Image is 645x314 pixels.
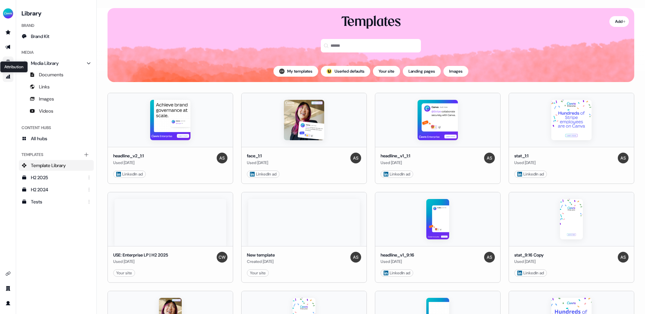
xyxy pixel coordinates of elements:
[373,66,400,77] button: Your site
[321,66,370,77] button: userled logo;Userled defaults
[31,162,66,169] span: Template Library
[31,60,59,67] span: Media Library
[3,298,13,309] a: Go to profile
[514,159,535,166] div: Used [DATE]
[443,66,468,77] button: Images
[350,153,361,163] img: Anna
[384,270,410,276] div: LinkedIn ad
[217,252,227,263] img: Charlie
[31,186,83,193] div: H2 2024
[375,192,501,283] button: headline_v1_9:16headline_v1_9:16Used [DATE]Anna LinkedIn ad
[31,33,49,40] span: Brand Kit
[19,133,94,144] a: All hubs
[250,171,276,178] div: LinkedIn ad
[217,153,227,163] img: Anna
[19,69,94,80] a: Documents
[284,100,324,140] img: face_1:1
[39,83,50,90] span: Links
[375,93,501,184] button: headline_v1_1:1headline_v1_1:1Used [DATE]Anna LinkedIn ad
[247,252,275,259] div: New template
[509,93,634,184] button: stat_1:1stat_1:1Used [DATE]Anna LinkedIn ad
[248,199,360,246] img: New template
[551,100,592,140] img: stat_1:1
[381,258,414,265] div: Used [DATE]
[514,252,544,259] div: stat_9:16 Copy
[113,252,168,259] div: USE: Enterprise LP | H2 2025
[19,172,94,183] a: H2 2025
[273,66,318,77] button: My templates
[19,184,94,195] a: H2 2024
[484,252,495,263] img: Anna
[19,160,94,171] a: Template Library
[19,122,94,133] div: Content Hubs
[19,20,94,31] div: Brand
[247,159,268,166] div: Used [DATE]
[116,171,143,178] div: LinkedIn ad
[31,198,83,205] div: Tests
[115,199,226,246] img: USE: Enterprise LP | H2 2025
[381,159,410,166] div: Used [DATE]
[517,171,544,178] div: LinkedIn ad
[426,199,449,239] img: headline_v1_9:16
[113,159,144,166] div: Used [DATE]
[39,108,53,114] span: Videos
[113,153,144,159] div: headline_v2_1:1
[560,199,583,239] img: stat_9:16 Copy
[247,258,275,265] div: Created [DATE]
[247,153,268,159] div: face_1:1
[19,31,94,42] a: Brand Kit
[19,81,94,92] a: Links
[19,106,94,116] a: Videos
[31,135,47,142] span: All hubs
[241,192,367,283] button: New templateNew templateCreated [DATE]AnnaYour site
[3,71,13,82] a: Go to attribution
[509,192,634,283] button: stat_9:16 Copystat_9:16 CopyUsed [DATE]Anna LinkedIn ad
[3,56,13,67] a: Go to templates
[327,69,332,74] div: ;
[384,171,410,178] div: LinkedIn ad
[39,95,54,102] span: Images
[113,258,168,265] div: Used [DATE]
[3,42,13,52] a: Go to outbound experience
[279,69,285,74] img: Charlie
[107,93,233,184] button: headline_v2_1:1headline_v2_1:1Used [DATE]Anna LinkedIn ad
[3,27,13,38] a: Go to prospects
[381,252,414,259] div: headline_v1_9:16
[31,174,83,181] div: H2 2025
[514,258,544,265] div: Used [DATE]
[609,16,629,27] button: Add
[19,149,94,160] div: Templates
[19,196,94,207] a: Tests
[618,153,629,163] img: Anna
[3,268,13,279] a: Go to integrations
[418,100,458,140] img: headline_v1_1:1
[484,153,495,163] img: Anna
[327,69,332,74] img: userled logo
[150,100,190,140] img: headline_v2_1:1
[19,93,94,104] a: Images
[381,153,410,159] div: headline_v1_1:1
[618,252,629,263] img: Anna
[3,283,13,294] a: Go to team
[250,270,266,276] div: Your site
[39,71,63,78] span: Documents
[19,8,94,17] h3: Library
[341,13,401,31] div: Templates
[19,47,94,58] div: Media
[514,153,535,159] div: stat_1:1
[403,66,441,77] button: Landing pages
[116,270,132,276] div: Your site
[517,270,544,276] div: LinkedIn ad
[241,93,367,184] button: face_1:1face_1:1Used [DATE]Anna LinkedIn ad
[19,58,94,69] a: Media Library
[350,252,361,263] img: Anna
[107,192,233,283] button: USE: Enterprise LP | H2 2025USE: Enterprise LP | H2 2025Used [DATE]CharlieYour site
